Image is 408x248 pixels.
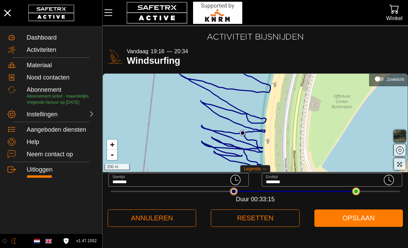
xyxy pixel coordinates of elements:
div: Zoeklicht [372,74,404,84]
span: Resetten [216,211,294,225]
div: Nood contacten [27,74,95,81]
div: Abonnement [27,86,95,93]
div: Neem contact op [27,151,95,158]
span: 19:16 [151,48,164,54]
input: Starttijd [112,173,224,187]
span: Annuleren [113,211,191,225]
img: PathStart.svg [240,130,246,136]
input: Eindtijd [266,173,378,187]
img: ClockStart.svg [230,175,241,185]
img: nl.svg [34,238,40,244]
span: Vandaag [127,48,148,54]
h2: Activiteit bijsnijden [103,31,408,42]
span: Duur 00:33:15 [236,196,275,203]
img: en.svg [45,238,52,244]
div: Windsurfing [127,55,403,66]
div: Dashboard [27,34,95,41]
button: EindtijdEindtijd [380,171,398,189]
div: Winkel [386,14,403,23]
img: Help.svg [8,138,16,146]
div: Materiaal [27,62,95,69]
span: Legenda [244,166,261,171]
div: Zoeklicht [387,77,404,82]
a: Zoom in [107,140,117,150]
div: Aangeboden diensten [27,126,95,133]
div: Uitloggen [27,166,95,173]
span: — [167,48,172,54]
button: Menu [103,5,120,20]
div: 200 m [105,164,130,170]
button: Annuleren [108,209,196,227]
button: StarttijdStarttijd [226,171,245,189]
img: RescueLogo.svg [193,2,242,24]
button: English [43,235,54,247]
button: Resetten [211,209,299,227]
span: Abonnement actief - maandelijks [27,94,89,99]
a: Licentieovereenkomst [62,238,71,244]
img: ClockEnd.svg [384,175,394,185]
span: Opslaan [320,211,397,225]
span: v1.47.1552 [77,237,97,245]
span: 20:34 [174,48,188,54]
button: Opslaan [314,209,403,227]
img: WIND_SURFING.svg [108,49,123,64]
img: ContactUs.svg [8,150,16,158]
div: Activiteiten [27,46,95,54]
img: Subscription.svg [8,86,16,94]
img: ModeLight.svg [2,238,8,244]
img: Equipment.svg [8,61,16,69]
img: ModeDark.svg [11,238,17,244]
div: Help [27,138,95,146]
img: Activities.svg [8,46,16,54]
button: Dutch [31,235,43,247]
div: Instellingen [27,111,59,118]
button: v1.47.1552 [72,235,101,247]
a: Zoom out [107,150,117,160]
span: Volgende factuur op [DATE] [27,100,79,105]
